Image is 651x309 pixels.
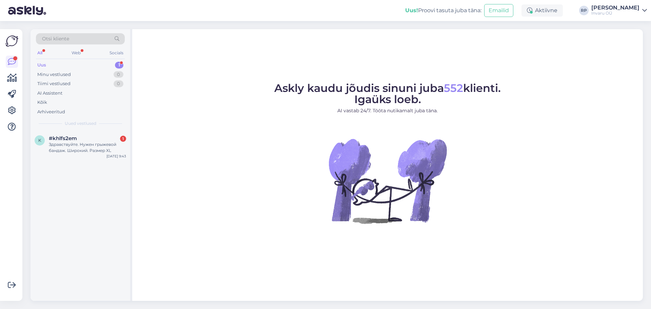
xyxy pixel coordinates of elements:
[37,109,65,115] div: Arhiveeritud
[38,138,41,143] span: k
[327,120,449,242] img: No Chat active
[579,6,589,15] div: RP
[521,4,563,17] div: Aktiivne
[108,49,125,57] div: Socials
[37,71,71,78] div: Minu vestlused
[120,136,126,142] div: 1
[37,99,47,106] div: Kõik
[591,5,647,16] a: [PERSON_NAME]Invaru OÜ
[65,120,96,127] span: Uued vestlused
[36,49,44,57] div: All
[274,107,501,114] p: AI vastab 24/7. Tööta nutikamalt juba täna.
[49,135,77,141] span: #khlfs2em
[591,5,639,11] div: [PERSON_NAME]
[5,35,18,47] img: Askly Logo
[274,81,501,106] span: Askly kaudu jõudis sinuni juba klienti. Igaüks loeb.
[405,6,481,15] div: Proovi tasuta juba täna:
[106,154,126,159] div: [DATE] 9:43
[42,35,69,42] span: Otsi kliente
[591,11,639,16] div: Invaru OÜ
[114,80,123,87] div: 0
[70,49,82,57] div: Web
[37,62,46,69] div: Uus
[484,4,513,17] button: Emailid
[37,80,71,87] div: Tiimi vestlused
[37,90,62,97] div: AI Assistent
[405,7,418,14] b: Uus!
[115,62,123,69] div: 1
[444,81,463,95] span: 552
[114,71,123,78] div: 0
[49,141,126,154] div: Здравствуйте. Нужен грыжевой бандаж. Широкий. Размер XL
